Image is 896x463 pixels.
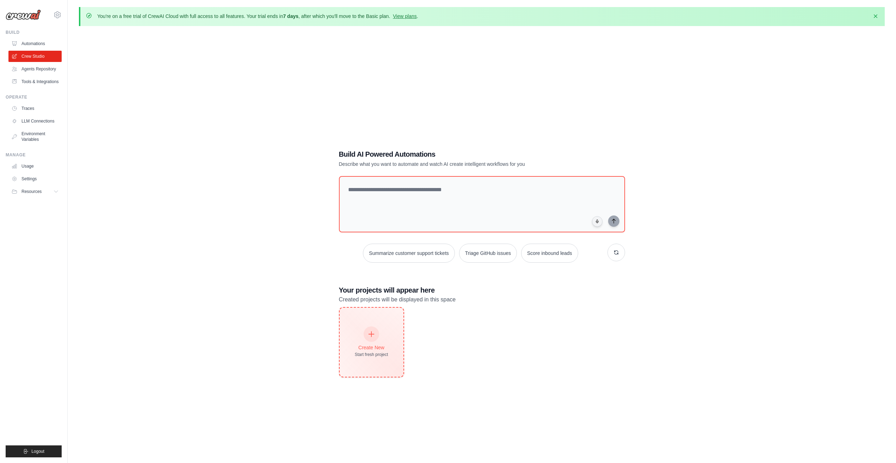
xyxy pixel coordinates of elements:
[607,244,625,261] button: Get new suggestions
[6,94,62,100] div: Operate
[8,128,62,145] a: Environment Variables
[6,10,41,20] img: Logo
[8,115,62,127] a: LLM Connections
[339,161,576,168] p: Describe what you want to automate and watch AI create intelligent workflows for you
[8,161,62,172] a: Usage
[6,445,62,457] button: Logout
[355,352,388,357] div: Start fresh project
[339,295,625,304] p: Created projects will be displayed in this space
[6,30,62,35] div: Build
[8,76,62,87] a: Tools & Integrations
[363,244,455,263] button: Summarize customer support tickets
[31,449,44,454] span: Logout
[8,51,62,62] a: Crew Studio
[8,103,62,114] a: Traces
[21,189,42,194] span: Resources
[459,244,517,263] button: Triage GitHub issues
[8,173,62,184] a: Settings
[592,216,603,227] button: Click to speak your automation idea
[6,152,62,158] div: Manage
[283,13,298,19] strong: 7 days
[339,149,576,159] h1: Build AI Powered Automations
[97,13,418,20] p: You're on a free trial of CrewAI Cloud with full access to all features. Your trial ends in , aft...
[339,285,625,295] h3: Your projects will appear here
[8,186,62,197] button: Resources
[8,63,62,75] a: Agents Repository
[393,13,416,19] a: View plans
[355,344,388,351] div: Create New
[521,244,578,263] button: Score inbound leads
[8,38,62,49] a: Automations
